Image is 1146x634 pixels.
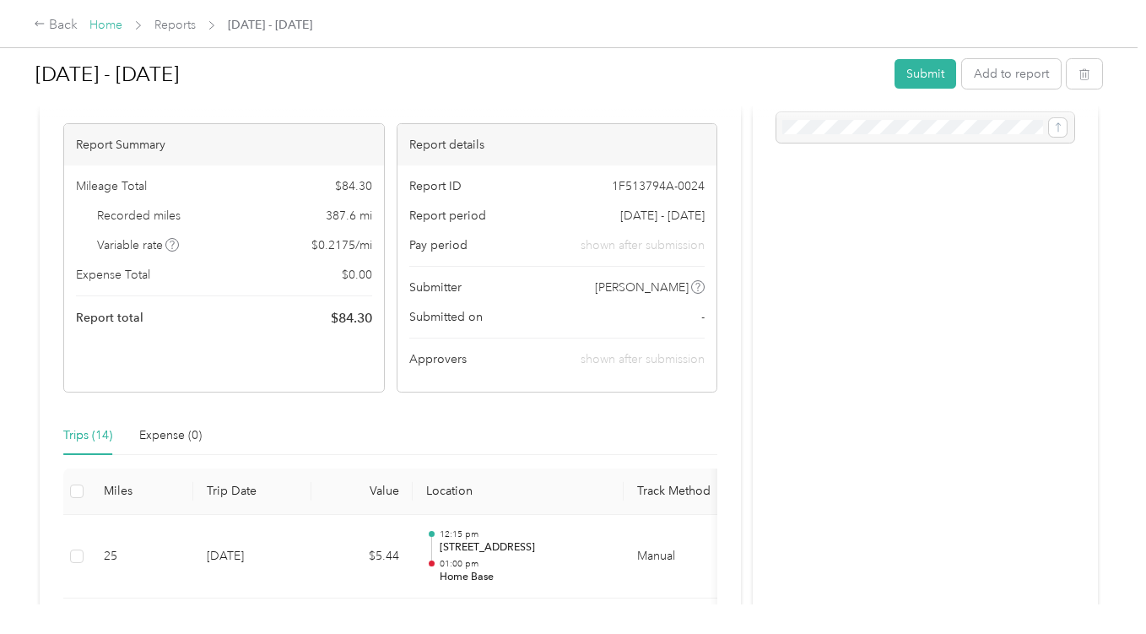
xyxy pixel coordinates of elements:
span: Pay period [409,236,468,254]
div: Expense (0) [139,426,202,445]
th: Value [311,469,413,515]
span: 387.6 mi [326,207,372,225]
div: Trips (14) [63,426,112,445]
span: [DATE] - [DATE] [620,207,705,225]
iframe: Everlance-gr Chat Button Frame [1051,539,1146,634]
p: 01:00 pm [440,558,610,570]
button: Submit [895,59,956,89]
span: $ 0.2175 / mi [311,236,372,254]
h1: Aug 1 - 31, 2025 [35,54,883,95]
span: Mileage Total [76,177,147,195]
span: shown after submission [581,236,705,254]
p: [STREET_ADDRESS] [440,540,610,555]
div: Report details [397,124,717,165]
span: Submitted on [409,308,483,326]
span: Submitter [409,279,462,296]
td: 25 [90,515,193,599]
span: $ 0.00 [342,266,372,284]
th: Track Method [624,469,733,515]
span: shown after submission [581,352,705,366]
span: Approvers [409,350,467,368]
button: Add to report [962,59,1061,89]
span: Expense Total [76,266,150,284]
td: $5.44 [311,515,413,599]
div: Report Summary [64,124,384,165]
a: Home [89,18,122,32]
span: Report period [409,207,486,225]
span: $ 84.30 [335,177,372,195]
a: Reports [154,18,196,32]
th: Miles [90,469,193,515]
span: Report ID [409,177,462,195]
th: Trip Date [193,469,311,515]
span: Report total [76,309,143,327]
p: Home Base [440,570,610,585]
span: - [701,308,705,326]
span: Variable rate [97,236,180,254]
span: [DATE] - [DATE] [228,16,312,34]
div: Back [34,15,78,35]
td: Manual [624,515,733,599]
span: 1F513794A-0024 [612,177,705,195]
span: Recorded miles [97,207,181,225]
span: [PERSON_NAME] [595,279,689,296]
th: Location [413,469,624,515]
p: 12:15 pm [440,528,610,540]
span: $ 84.30 [331,308,372,328]
td: [DATE] [193,515,311,599]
